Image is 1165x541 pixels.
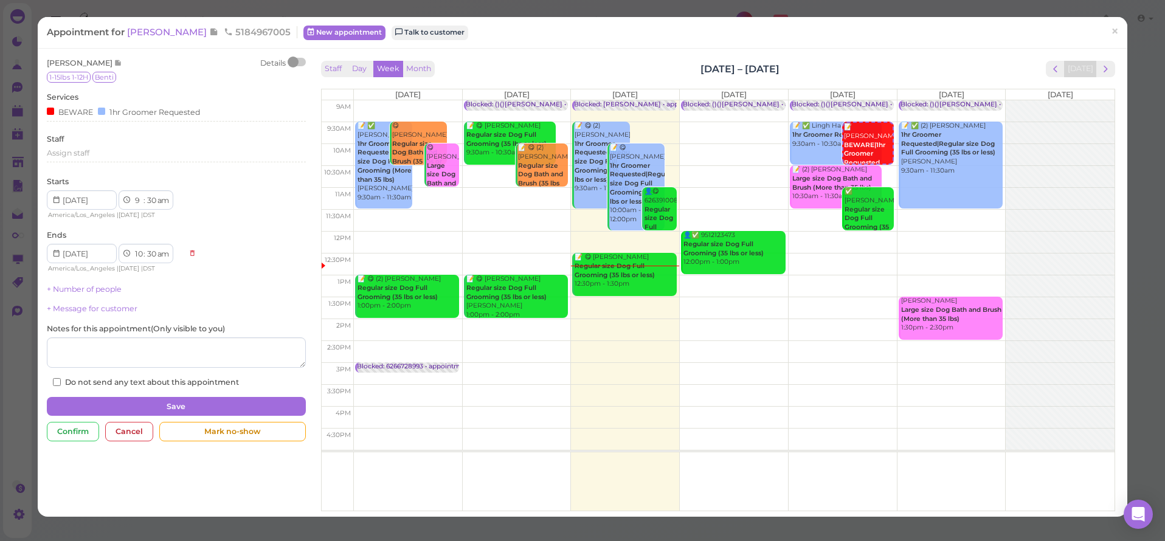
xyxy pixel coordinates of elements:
[48,211,115,219] span: America/Los_Angeles
[683,240,764,257] b: Regular size Dog Full Grooming (35 lbs or less)
[327,343,351,351] span: 2:30pm
[260,58,286,69] div: Details
[345,61,374,77] button: Day
[336,103,351,111] span: 9am
[466,100,610,109] div: Blocked: ()()[PERSON_NAME] • appointment
[392,140,442,174] b: Regular size Dog Bath and Brush (35 lbs or less)
[700,62,780,76] h2: [DATE] – [DATE]
[392,26,468,40] a: Talk to customer
[337,278,351,286] span: 1pm
[47,92,78,103] label: Services
[324,168,351,176] span: 10:30am
[574,122,629,193] div: 📝 😋 (2) [PERSON_NAME] 9:30am - 11:30am
[119,264,139,272] span: [DATE]
[47,72,91,83] span: 1-15lbs 1-12H
[127,26,221,38] a: [PERSON_NAME]
[48,264,115,272] span: America/Los_Angeles
[901,100,1045,109] div: Blocked: ()()[PERSON_NAME] • appointment
[939,90,964,99] span: [DATE]
[92,72,116,83] span: Benti
[357,275,459,311] div: 📝 😋 (2) [PERSON_NAME] 1:00pm - 2:00pm
[47,176,69,187] label: Starts
[114,58,122,67] span: Note
[327,125,351,133] span: 9:30am
[612,90,638,99] span: [DATE]
[683,100,827,109] div: Blocked: ()()[PERSON_NAME] • appointment
[1096,61,1115,77] button: next
[119,211,139,219] span: [DATE]
[792,174,872,191] b: Large size Dog Bath and Brush (More than 35 lbs)
[47,284,122,294] a: + Number of people
[53,377,239,388] label: Do not send any text about this appointment
[610,162,673,205] b: 1hr Groomer Requested|Regular size Dog Full Grooming (35 lbs or less)
[357,362,471,371] div: Blocked: 6266728993 • appointment
[336,365,351,373] span: 3pm
[1048,90,1073,99] span: [DATE]
[47,210,182,221] div: | |
[47,134,64,145] label: Staff
[575,262,655,279] b: Regular size Dog Full Grooming (35 lbs or less)
[1124,500,1153,529] div: Open Intercom Messenger
[105,422,153,441] div: Cancel
[466,284,547,301] b: Regular size Dog Full Grooming (35 lbs or less)
[143,264,155,272] span: DST
[98,105,200,118] div: 1hr Groomer Requested
[792,100,936,109] div: Blocked: ()()[PERSON_NAME] • appointment
[47,263,182,274] div: | |
[325,256,351,264] span: 12:30pm
[426,143,459,242] div: 😋 [PERSON_NAME] 10:00am - 11:00am
[575,140,638,184] b: 1hr Groomer Requested|Regular size Dog Full Grooming (35 lbs or less)
[327,387,351,395] span: 3:30pm
[1046,61,1065,77] button: prev
[224,26,291,38] span: 5184967005
[844,141,885,167] b: BEWARE|1hr Groomer Requested
[466,131,547,148] b: Regular size Dog Full Grooming (35 lbs or less)
[127,26,209,38] span: [PERSON_NAME]
[721,90,747,99] span: [DATE]
[427,162,456,223] b: Large size Dog Bath and Brush (More than 35 lbs)
[326,212,351,220] span: 11:30am
[901,297,1003,333] div: [PERSON_NAME] 1:30pm - 2:30pm
[321,61,345,77] button: Staff
[683,231,785,267] div: 👤✅ 9512123473 12:00pm - 1:00pm
[47,304,137,313] a: + Message for customer
[901,306,1001,323] b: Large size Dog Bath and Brush (More than 35 lbs)
[518,162,563,196] b: Regular size Dog Bath and Brush (35 lbs or less)
[336,322,351,329] span: 2pm
[403,61,435,77] button: Month
[574,100,708,109] div: Blocked: [PERSON_NAME] • appointment
[844,187,894,259] div: ✅ [PERSON_NAME] 9:30am - 10:30am
[47,230,66,241] label: Ends
[392,122,447,193] div: 😋 [PERSON_NAME] 9:30am - 10:30am
[159,422,305,441] div: Mark no-show
[466,275,568,319] div: 📝 😋 [PERSON_NAME] [PERSON_NAME] 1:00pm - 2:00pm
[47,148,89,157] span: Assign staff
[143,211,155,219] span: DST
[1104,18,1126,46] a: ×
[357,122,412,202] div: 📝 ✅ [PERSON_NAME] [PERSON_NAME] 9:30am - 11:30am
[328,300,351,308] span: 1:30pm
[901,131,995,156] b: 1hr Groomer Requested|Regular size Dog Full Grooming (35 lbs or less)
[334,234,351,242] span: 12pm
[504,90,530,99] span: [DATE]
[1064,61,1097,77] button: [DATE]
[47,422,99,441] div: Confirm
[335,190,351,198] span: 11am
[303,26,385,40] a: New appointment
[336,409,351,417] span: 4pm
[830,90,856,99] span: [DATE]
[843,123,893,185] div: 📝 [PERSON_NAME] 9:30am - 10:30am
[209,26,221,38] span: Note
[792,131,870,139] b: 1hr Groomer Requested
[47,397,305,416] button: Save
[574,253,676,289] div: 📝 😋 [PERSON_NAME] 12:30pm - 1:30pm
[845,205,889,240] b: Regular size Dog Full Grooming (35 lbs or less)
[901,122,1003,175] div: 📝 ✅ (2) [PERSON_NAME] [PERSON_NAME] 9:30am - 11:30am
[47,58,114,67] span: [PERSON_NAME]
[53,378,61,386] input: Do not send any text about this appointment
[47,105,93,118] div: BEWARE
[517,143,568,215] div: 📝 😋 (2) [PERSON_NAME] 10:00am - 11:00am
[644,187,677,277] div: 👤😋 6263910085 11:00am - 12:00pm
[609,143,665,224] div: 📝 😋 [PERSON_NAME] 10:00am - 12:00pm
[645,205,677,258] b: Regular size Dog Full Grooming (35 lbs or less)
